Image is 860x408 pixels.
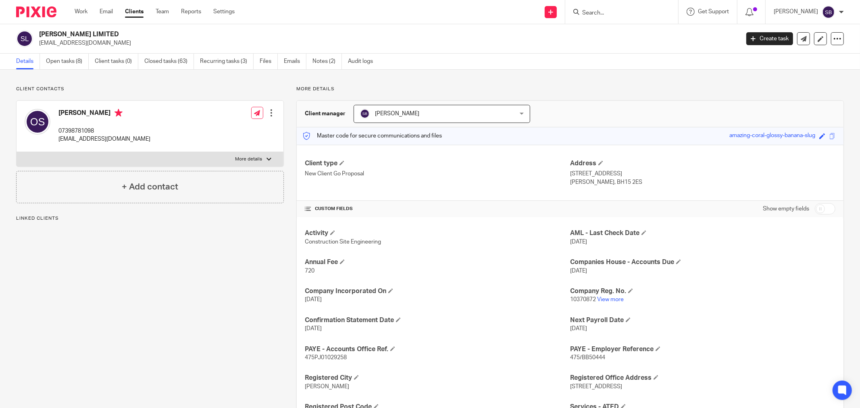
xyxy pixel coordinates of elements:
[305,239,381,245] span: Construction Site Engineering
[16,215,284,222] p: Linked clients
[200,54,254,69] a: Recurring tasks (3)
[260,54,278,69] a: Files
[16,6,56,17] img: Pixie
[570,345,835,354] h4: PAYE - Employer Reference
[305,229,570,237] h4: Activity
[312,54,342,69] a: Notes (2)
[305,287,570,296] h4: Company Incorporated On
[570,170,835,178] p: [STREET_ADDRESS]
[16,54,40,69] a: Details
[46,54,89,69] a: Open tasks (8)
[235,156,262,162] p: More details
[570,297,596,302] span: 10370872
[305,268,314,274] span: 720
[729,131,815,141] div: amazing-coral-glossy-banana-slug
[305,374,570,382] h4: Registered City
[360,109,370,119] img: svg%3E
[746,32,793,45] a: Create task
[305,170,570,178] p: New Client Go Proposal
[100,8,113,16] a: Email
[284,54,306,69] a: Emails
[570,374,835,382] h4: Registered Office Address
[570,287,835,296] h4: Company Reg. No.
[39,30,595,39] h2: [PERSON_NAME] LIMITED
[305,345,570,354] h4: PAYE - Accounts Office Ref.
[763,205,809,213] label: Show empty fields
[305,316,570,325] h4: Confirmation Statement Date
[305,384,349,389] span: [PERSON_NAME]
[75,8,87,16] a: Work
[570,268,587,274] span: [DATE]
[305,355,347,360] span: 475PJ01029258
[296,86,844,92] p: More details
[95,54,138,69] a: Client tasks (0)
[570,178,835,186] p: [PERSON_NAME], BH15 2ES
[58,109,150,119] h4: [PERSON_NAME]
[698,9,729,15] span: Get Support
[305,159,570,168] h4: Client type
[156,8,169,16] a: Team
[570,159,835,168] h4: Address
[822,6,835,19] img: svg%3E
[581,10,654,17] input: Search
[125,8,144,16] a: Clients
[115,109,123,117] i: Primary
[16,30,33,47] img: svg%3E
[213,8,235,16] a: Settings
[570,239,587,245] span: [DATE]
[305,258,570,266] h4: Annual Fee
[305,297,322,302] span: [DATE]
[25,109,50,135] img: svg%3E
[303,132,442,140] p: Master code for secure communications and files
[348,54,379,69] a: Audit logs
[570,326,587,331] span: [DATE]
[58,127,150,135] p: 07398781098
[305,326,322,331] span: [DATE]
[122,181,178,193] h4: + Add contact
[16,86,284,92] p: Client contacts
[39,39,734,47] p: [EMAIL_ADDRESS][DOMAIN_NAME]
[570,316,835,325] h4: Next Payroll Date
[597,297,624,302] a: View more
[570,384,622,389] span: [STREET_ADDRESS]
[181,8,201,16] a: Reports
[144,54,194,69] a: Closed tasks (63)
[375,111,419,117] span: [PERSON_NAME]
[570,355,605,360] span: 475/BB50444
[570,258,835,266] h4: Companies House - Accounts Due
[774,8,818,16] p: [PERSON_NAME]
[305,206,570,212] h4: CUSTOM FIELDS
[305,110,346,118] h3: Client manager
[58,135,150,143] p: [EMAIL_ADDRESS][DOMAIN_NAME]
[570,229,835,237] h4: AML - Last Check Date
